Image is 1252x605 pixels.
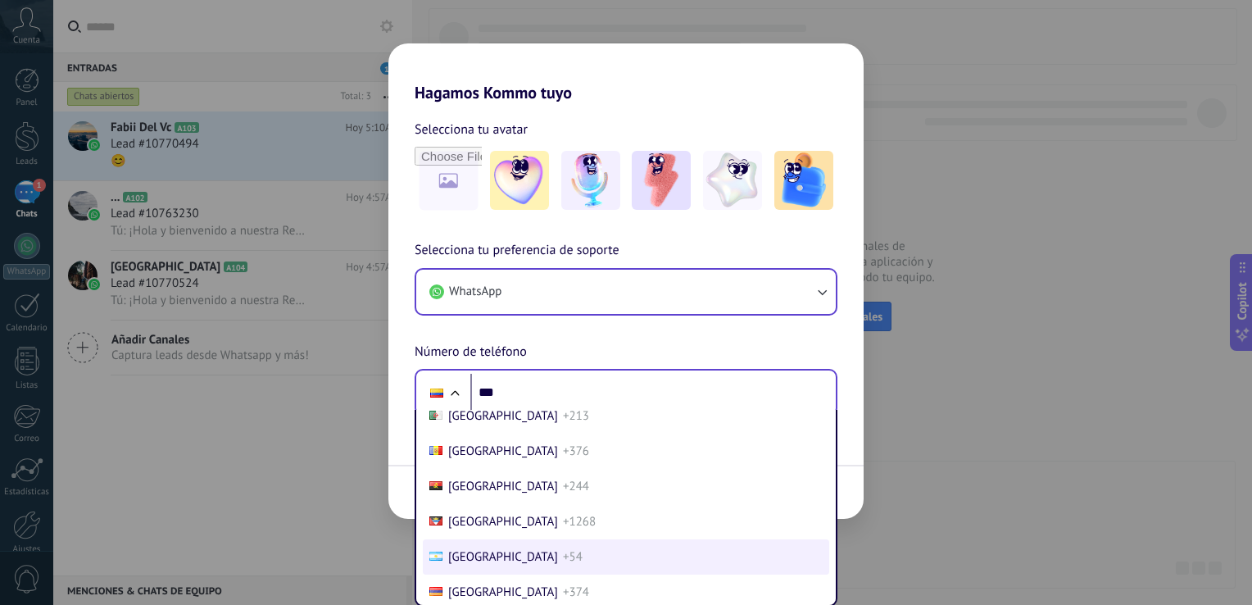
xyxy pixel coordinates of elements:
span: [GEOGRAPHIC_DATA] [448,514,558,530]
h2: Hagamos Kommo tuyo [388,43,864,102]
span: +54 [563,549,583,565]
span: +1268 [563,514,596,530]
span: Número de teléfono [415,342,527,363]
span: WhatsApp [449,284,501,300]
div: Colombia: + 57 [421,375,452,410]
span: Selecciona tu preferencia de soporte [415,240,619,262]
span: [GEOGRAPHIC_DATA] [448,549,558,565]
span: [GEOGRAPHIC_DATA] [448,408,558,424]
img: -2.jpeg [561,151,620,210]
span: +374 [563,585,589,600]
span: [GEOGRAPHIC_DATA] [448,479,558,494]
span: Selecciona tu avatar [415,119,528,140]
span: [GEOGRAPHIC_DATA] [448,585,558,600]
img: -3.jpeg [632,151,691,210]
img: -4.jpeg [703,151,762,210]
button: WhatsApp [416,270,836,314]
span: +213 [563,408,589,424]
span: +376 [563,444,589,459]
span: +244 [563,479,589,494]
img: -1.jpeg [490,151,549,210]
span: [GEOGRAPHIC_DATA] [448,444,558,459]
img: -5.jpeg [774,151,833,210]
